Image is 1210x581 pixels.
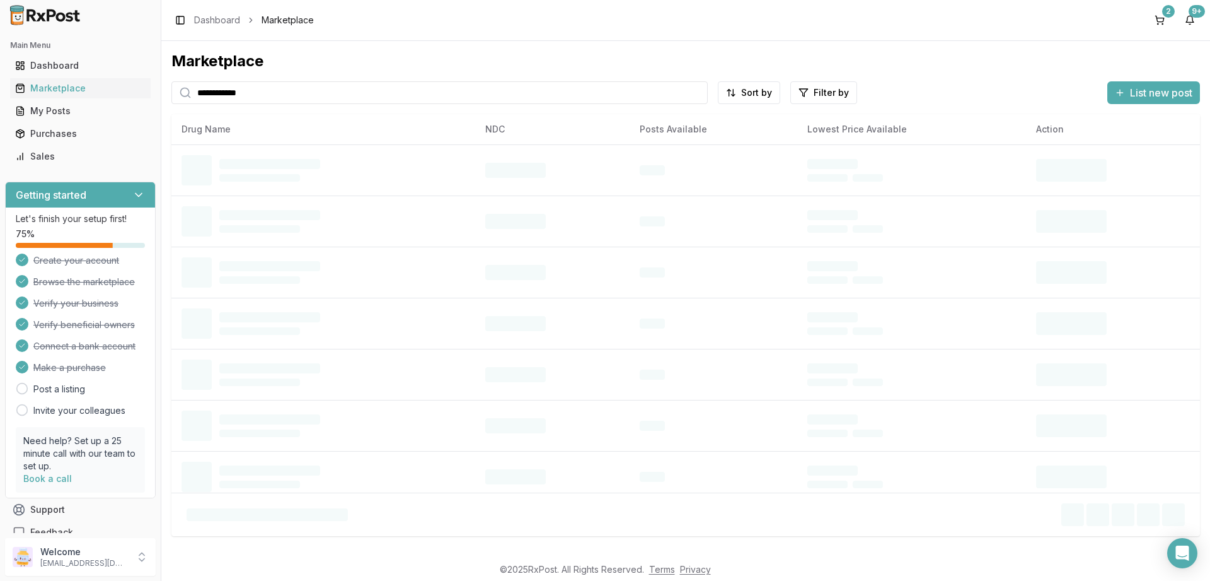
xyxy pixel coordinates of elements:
[741,86,772,99] span: Sort by
[5,146,156,167] button: Sales
[10,145,151,168] a: Sales
[814,86,849,99] span: Filter by
[5,101,156,121] button: My Posts
[194,14,240,26] a: Dashboard
[718,81,780,104] button: Sort by
[40,558,128,568] p: [EMAIL_ADDRESS][DOMAIN_NAME]
[33,254,119,267] span: Create your account
[171,114,475,144] th: Drug Name
[16,213,145,225] p: Let's finish your setup first!
[33,319,135,331] span: Verify beneficial owners
[33,404,125,417] a: Invite your colleagues
[16,228,35,240] span: 75 %
[797,114,1027,144] th: Lowest Price Available
[171,51,1200,71] div: Marketplace
[1107,88,1200,100] a: List new post
[1130,85,1192,100] span: List new post
[15,59,146,72] div: Dashboard
[5,124,156,144] button: Purchases
[10,100,151,122] a: My Posts
[30,526,73,539] span: Feedback
[630,114,797,144] th: Posts Available
[13,547,33,567] img: User avatar
[262,14,314,26] span: Marketplace
[1149,10,1170,30] button: 2
[33,276,135,288] span: Browse the marketplace
[10,122,151,145] a: Purchases
[16,187,86,202] h3: Getting started
[10,77,151,100] a: Marketplace
[15,150,146,163] div: Sales
[5,498,156,521] button: Support
[1026,114,1200,144] th: Action
[10,54,151,77] a: Dashboard
[5,521,156,544] button: Feedback
[23,435,137,472] p: Need help? Set up a 25 minute call with our team to set up.
[40,546,128,558] p: Welcome
[10,40,151,50] h2: Main Menu
[649,564,675,575] a: Terms
[33,361,106,374] span: Make a purchase
[790,81,857,104] button: Filter by
[194,14,314,26] nav: breadcrumb
[5,56,156,76] button: Dashboard
[33,297,118,310] span: Verify your business
[15,82,146,95] div: Marketplace
[1162,5,1175,18] div: 2
[15,105,146,117] div: My Posts
[680,564,711,575] a: Privacy
[1167,538,1197,568] div: Open Intercom Messenger
[33,340,135,353] span: Connect a bank account
[475,114,630,144] th: NDC
[5,78,156,98] button: Marketplace
[1107,81,1200,104] button: List new post
[15,127,146,140] div: Purchases
[23,473,72,484] a: Book a call
[1189,5,1205,18] div: 9+
[33,383,85,396] a: Post a listing
[1180,10,1200,30] button: 9+
[5,5,86,25] img: RxPost Logo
